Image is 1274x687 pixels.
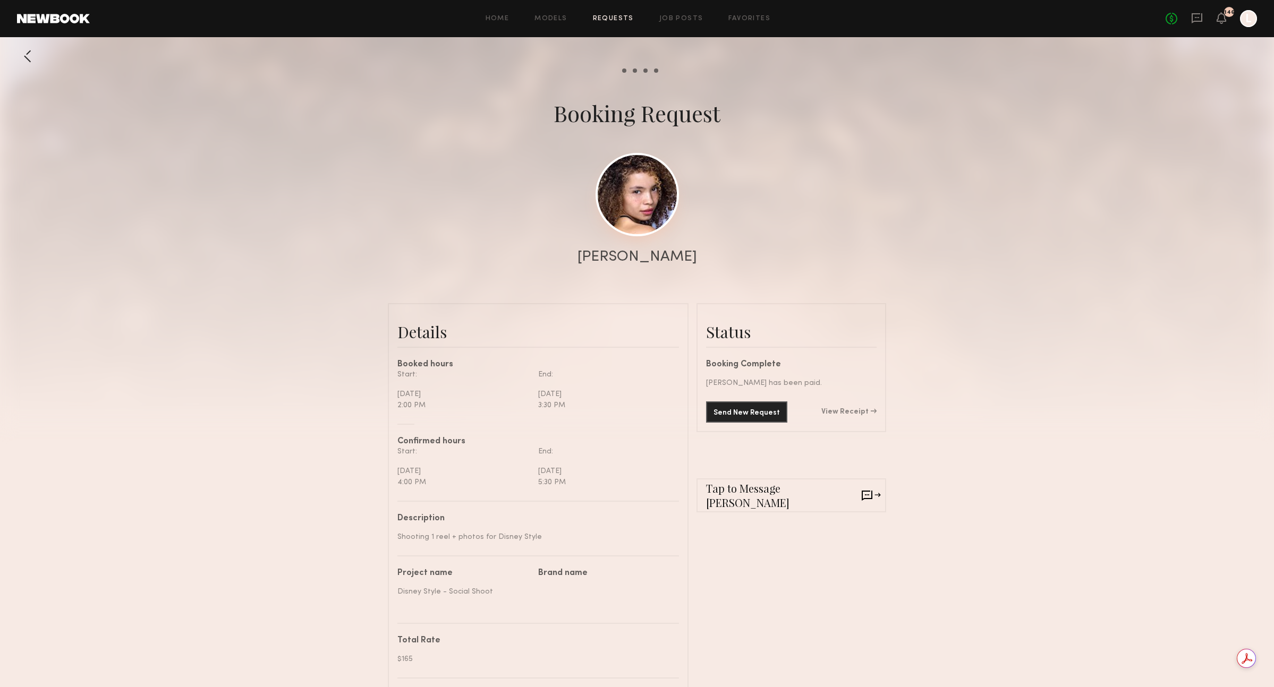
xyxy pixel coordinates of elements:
div: 3:30 PM [538,400,671,411]
div: Booking Request [554,98,720,128]
div: Start: [397,369,530,380]
a: Favorites [728,15,770,22]
div: Total Rate [397,637,671,645]
div: 4:00 PM [397,477,530,488]
div: Description [397,514,671,523]
div: [PERSON_NAME] has been paid. [706,377,877,389]
div: 2:00 PM [397,400,530,411]
button: Send New Request [706,401,787,423]
div: End: [538,369,671,380]
div: [PERSON_NAME] [577,250,697,264]
div: Details [397,321,679,342]
div: $165 [397,654,671,665]
div: Shooting 1 reel + photos for Disney Style [397,531,671,543]
div: [DATE] [538,466,671,477]
div: [DATE] [397,389,530,400]
a: Home [486,15,509,22]
span: Tap to Message [PERSON_NAME] [706,481,862,510]
a: L [1240,10,1257,27]
a: Requests [593,15,634,22]
div: Confirmed hours [397,437,679,446]
a: Job Posts [659,15,703,22]
div: End: [538,446,671,457]
div: Booking Complete [706,360,877,369]
a: Models [534,15,567,22]
div: Status [706,321,877,342]
div: 5:30 PM [538,477,671,488]
a: View Receipt [821,408,877,416]
div: Disney Style - Social Shoot [397,586,530,597]
div: [DATE] [538,389,671,400]
div: Booked hours [397,360,679,369]
div: Brand name [538,569,671,578]
div: [DATE] [397,466,530,477]
div: 146 [1224,10,1235,15]
div: Project name [397,569,530,578]
div: Start: [397,446,530,457]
